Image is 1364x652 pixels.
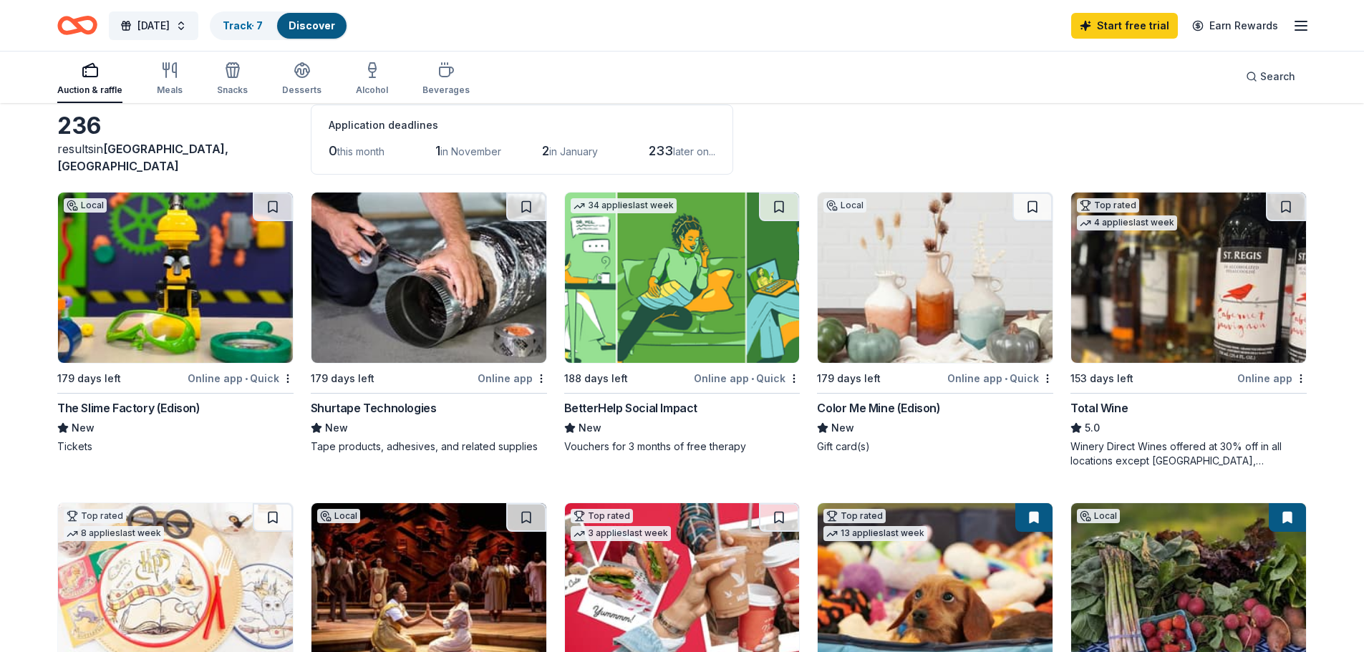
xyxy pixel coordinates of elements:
div: 179 days left [311,370,374,387]
div: Color Me Mine (Edison) [817,399,940,417]
div: Top rated [64,509,126,523]
span: New [831,419,854,437]
span: in [57,142,228,173]
div: Local [317,509,360,523]
span: 2 [542,143,549,158]
span: Search [1260,68,1295,85]
a: Discover [289,19,335,31]
span: in January [549,145,598,157]
span: 0 [329,143,337,158]
span: • [1005,373,1007,384]
div: BetterHelp Social Impact [564,399,697,417]
button: Desserts [282,56,321,103]
div: Application deadlines [329,117,715,134]
div: 8 applies last week [64,526,164,541]
div: 13 applies last week [823,526,927,541]
div: Winery Direct Wines offered at 30% off in all locations except [GEOGRAPHIC_DATA], [GEOGRAPHIC_DAT... [1070,439,1307,468]
span: New [579,419,601,437]
div: Tape products, adhesives, and related supplies [311,439,547,454]
span: New [325,419,348,437]
img: Image for Shurtape Technologies [311,193,546,363]
div: Auction & raffle [57,84,122,96]
div: Online app Quick [694,369,800,387]
a: Start free trial [1071,13,1178,39]
a: Image for The Slime Factory (Edison)Local179 days leftOnline app•QuickThe Slime Factory (Edison)N... [57,192,294,454]
div: 153 days left [1070,370,1133,387]
div: Online app Quick [947,369,1053,387]
a: Image for Color Me Mine (Edison)Local179 days leftOnline app•QuickColor Me Mine (Edison)NewGift c... [817,192,1053,454]
button: [DATE] [109,11,198,40]
a: Image for Shurtape Technologies179 days leftOnline appShurtape TechnologiesNewTape products, adhe... [311,192,547,454]
button: Meals [157,56,183,103]
span: [DATE] [137,17,170,34]
button: Search [1234,62,1307,91]
button: Track· 7Discover [210,11,348,40]
div: Vouchers for 3 months of free therapy [564,439,800,454]
div: Desserts [282,84,321,96]
div: Beverages [422,84,470,96]
div: Total Wine [1070,399,1128,417]
img: Image for Total Wine [1071,193,1306,363]
img: Image for Color Me Mine (Edison) [818,193,1053,363]
div: Gift card(s) [817,439,1053,454]
img: Image for The Slime Factory (Edison) [58,193,293,363]
span: [GEOGRAPHIC_DATA], [GEOGRAPHIC_DATA] [57,142,228,173]
button: Snacks [217,56,248,103]
a: Home [57,9,97,42]
span: in November [440,145,501,157]
div: Tickets [57,439,294,454]
span: • [245,373,248,384]
span: 1 [435,143,440,158]
span: later on... [673,145,715,157]
div: 188 days left [564,370,628,387]
div: Online app [478,369,547,387]
div: Top rated [823,509,886,523]
span: this month [337,145,384,157]
div: 236 [57,112,294,140]
div: results [57,140,294,175]
span: 5.0 [1085,419,1100,437]
a: Image for BetterHelp Social Impact34 applieslast week188 days leftOnline app•QuickBetterHelp Soci... [564,192,800,454]
div: 3 applies last week [571,526,671,541]
span: • [751,373,754,384]
div: Online app Quick [188,369,294,387]
div: Top rated [1077,198,1139,213]
div: Snacks [217,84,248,96]
img: Image for BetterHelp Social Impact [565,193,800,363]
button: Alcohol [356,56,388,103]
div: 4 applies last week [1077,215,1177,230]
div: Shurtape Technologies [311,399,437,417]
span: New [72,419,95,437]
div: Alcohol [356,84,388,96]
div: Local [1077,509,1120,523]
div: Local [64,198,107,213]
div: Top rated [571,509,633,523]
a: Image for Total WineTop rated4 applieslast week153 days leftOnline appTotal Wine5.0Winery Direct ... [1070,192,1307,468]
div: 179 days left [817,370,881,387]
div: Meals [157,84,183,96]
button: Auction & raffle [57,56,122,103]
div: 179 days left [57,370,121,387]
span: 233 [649,143,673,158]
a: Earn Rewards [1184,13,1287,39]
div: 34 applies last week [571,198,677,213]
div: Online app [1237,369,1307,387]
a: Track· 7 [223,19,263,31]
button: Beverages [422,56,470,103]
div: Local [823,198,866,213]
div: The Slime Factory (Edison) [57,399,200,417]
